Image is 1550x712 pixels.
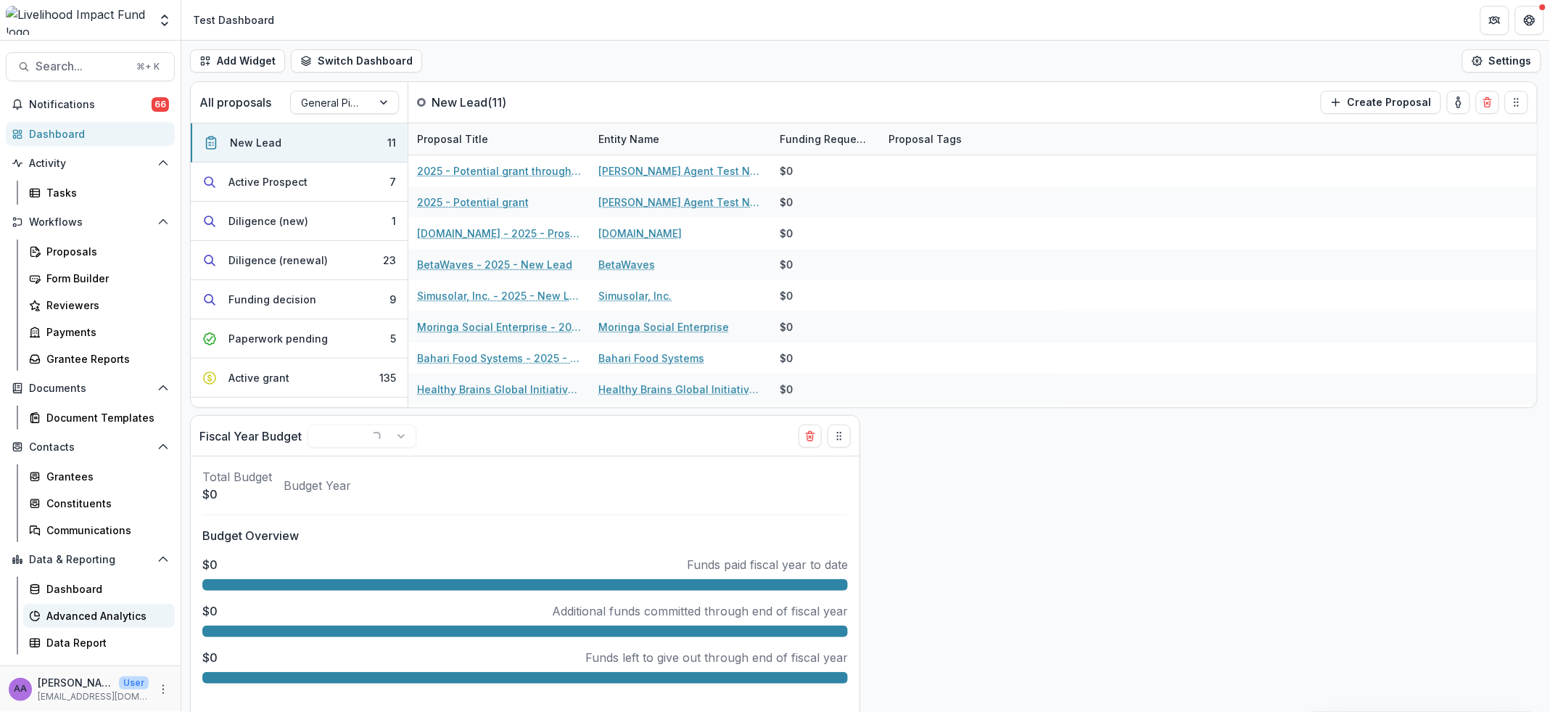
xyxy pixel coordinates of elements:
div: 7 [389,174,396,189]
a: [DOMAIN_NAME] [598,226,682,241]
a: Payments [23,320,175,344]
a: Healthy Brains Global Initiative Inc - 2025 - New Lead [417,382,581,397]
div: Proposal Title [408,123,590,155]
span: Contacts [29,441,152,454]
button: Active Prospect7 [191,163,408,202]
a: Simusolar, Inc. [598,288,672,303]
nav: breadcrumb [187,9,280,30]
p: User [119,676,149,690]
div: Funding decision [228,292,316,307]
button: Open entity switcher [154,6,175,35]
div: Reviewers [46,298,163,313]
div: Proposal Tags [880,123,1061,155]
a: Moringa Social Enterprise - 2025 - New Lead [417,319,581,335]
div: Payments [46,324,163,340]
span: Documents [29,382,152,395]
a: Dashboard [6,122,175,146]
button: Delete card [1476,91,1499,114]
a: Bahari Food Systems [598,351,704,366]
button: Open Contacts [6,435,175,459]
a: 2025 - Potential grant through ChatGPT Agent [417,163,581,179]
div: 11 [387,135,396,150]
span: Data & Reporting [29,554,152,566]
a: Constituents [23,491,175,515]
p: Funds paid fiscal year to date [687,556,848,573]
div: ⌘ + K [133,59,162,75]
div: Dashboard [46,581,163,597]
button: More [154,681,172,698]
a: Dashboard [23,577,175,601]
a: Grantee Reports [23,347,175,371]
button: Diligence (new)1 [191,202,408,241]
button: Open Data & Reporting [6,548,175,571]
p: All proposals [199,94,271,111]
a: Tasks [23,181,175,205]
div: Diligence (new) [228,213,308,229]
p: Funds left to give out through end of fiscal year [585,649,848,666]
div: Grantee Reports [46,351,163,367]
p: [PERSON_NAME] [38,675,113,690]
button: Diligence (renewal)23 [191,241,408,280]
div: 1 [392,213,396,229]
div: Funding Requested [771,131,880,147]
p: New Lead ( 11 ) [432,94,540,111]
div: Constituents [46,496,163,511]
a: Reviewers [23,293,175,317]
button: Notifications66 [6,93,175,116]
div: Proposal Tags [880,131,970,147]
p: $0 [202,486,272,503]
div: Communications [46,523,163,538]
a: Data Report [23,631,175,655]
a: [DOMAIN_NAME] - 2025 - Prospect [417,226,581,241]
span: Workflows [29,216,152,229]
div: $0 [780,226,793,241]
div: New Lead [230,135,281,150]
a: [PERSON_NAME] Agent Test Non-profit [598,163,762,179]
a: Moringa Social Enterprise [598,319,729,335]
div: Form Builder [46,271,163,286]
div: Proposals [46,244,163,259]
a: BetaWaves [598,257,655,272]
p: Budget Overview [202,527,848,544]
button: Get Help [1515,6,1544,35]
div: Dashboard [29,126,163,142]
div: 23 [383,253,396,268]
div: Tasks [46,185,163,200]
div: $0 [780,319,793,335]
div: Entity Name [590,123,771,155]
div: $0 [780,195,793,210]
p: Total Budget [202,468,272,486]
img: Livelihood Impact Fund logo [6,6,149,35]
button: Paperwork pending5 [191,319,408,359]
button: toggle-assigned-to-me [1447,91,1470,114]
a: Form Builder [23,266,175,290]
div: Proposal Title [408,131,497,147]
div: Aude Anquetil [14,684,27,694]
a: [PERSON_NAME] Agent Test Non-profit [598,195,762,210]
div: Funding Requested [771,123,880,155]
a: Healthy Brains Global Initiative Inc [598,382,762,397]
div: Paperwork pending [228,331,328,346]
div: 5 [390,331,396,346]
div: 135 [379,370,396,385]
p: Additional funds committed through end of fiscal year [552,602,848,620]
button: New Lead11 [191,123,408,163]
button: Open Documents [6,377,175,400]
span: Search... [36,60,128,73]
a: BetaWaves - 2025 - New Lead [417,257,572,272]
button: Funding decision9 [191,280,408,319]
a: Simusolar, Inc. - 2025 - New Lead [417,288,581,303]
button: Add Widget [190,49,285,73]
div: Document Templates [46,410,163,425]
div: $0 [780,382,793,397]
button: Drag [828,425,851,448]
div: $0 [780,288,793,303]
a: Document Templates [23,406,175,430]
a: Bahari Food Systems - 2025 - New Lead [417,351,581,366]
button: Open Activity [6,152,175,175]
button: Delete card [799,425,822,448]
div: 9 [389,292,396,307]
button: Active grant135 [191,359,408,398]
